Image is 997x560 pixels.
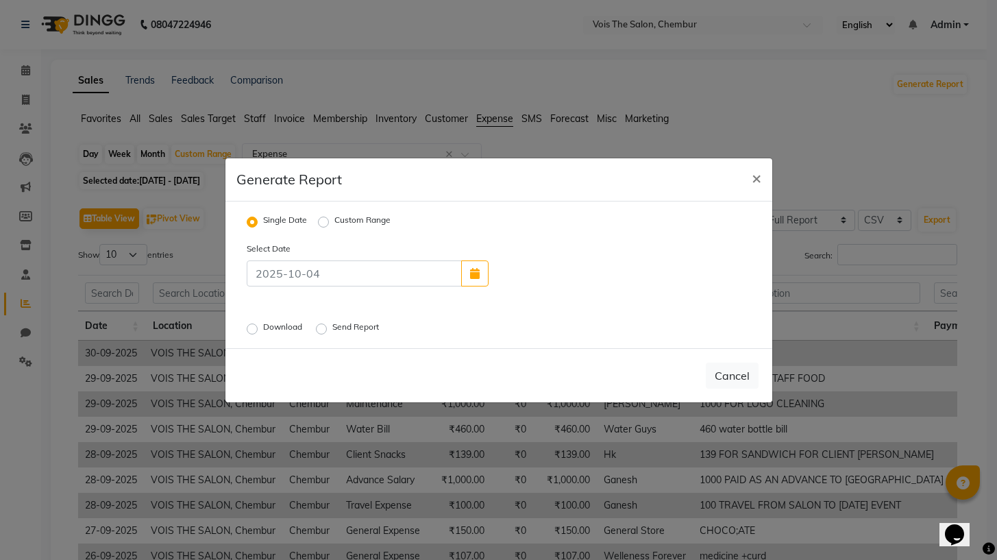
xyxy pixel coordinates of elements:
label: Custom Range [334,214,391,230]
h5: Generate Report [236,169,342,190]
label: Download [263,321,305,337]
iframe: chat widget [939,505,983,546]
label: Single Date [263,214,307,230]
button: Close [741,158,772,197]
label: Select Date [236,243,368,255]
span: × [752,167,761,188]
button: Cancel [706,363,759,389]
label: Send Report [332,321,382,337]
input: 2025-10-04 [247,260,462,287]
